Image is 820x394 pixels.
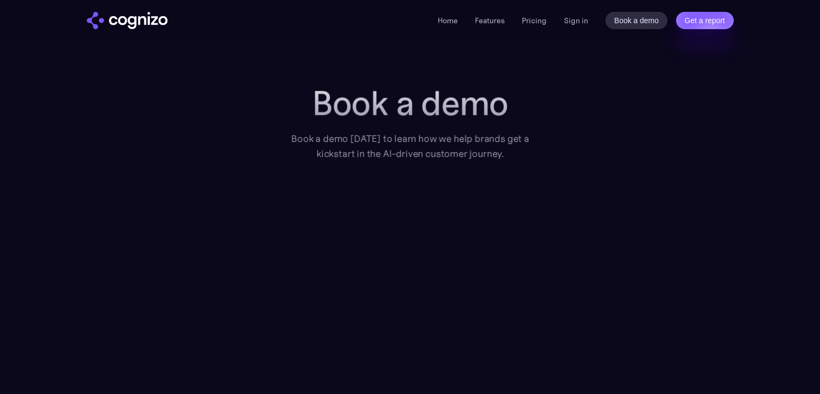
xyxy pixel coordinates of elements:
div: Book a demo [DATE] to learn how we help brands get a kickstart in the AI-driven customer journey. [276,131,544,161]
a: Home [438,16,458,25]
a: Features [475,16,505,25]
a: Pricing [522,16,547,25]
a: Sign in [564,14,588,27]
a: home [87,12,168,29]
img: cognizo logo [87,12,168,29]
a: Get a report [676,12,734,29]
a: Book a demo [605,12,667,29]
h1: Book a demo [276,84,544,123]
